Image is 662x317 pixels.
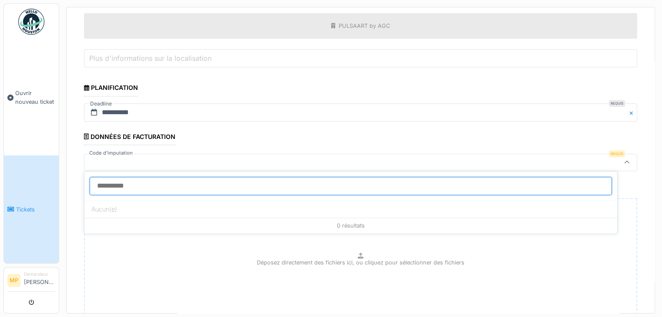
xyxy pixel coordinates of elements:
[84,81,138,96] div: Planification
[15,89,55,106] span: Ouvrir nouveau ticket
[339,22,390,30] div: PULSAART by AGC
[87,53,213,63] label: Plus d'informations sur la localisation
[628,103,637,122] button: Close
[84,218,617,233] div: 0 résultats
[4,40,59,155] a: Ouvrir nouveau ticket
[16,205,55,214] span: Tickets
[4,155,59,263] a: Tickets
[87,149,134,157] label: Code d'imputation
[7,274,20,287] li: MP
[89,99,113,109] label: Deadline
[84,200,617,218] div: Aucun(e)
[18,9,44,35] img: Badge_color-CXgf-gQk.svg
[84,130,175,145] div: Données de facturation
[24,271,55,290] li: [PERSON_NAME]
[609,150,625,157] div: Requis
[609,100,625,107] div: Requis
[7,271,55,292] a: MP Demandeur[PERSON_NAME]
[24,271,55,277] div: Demandeur
[257,258,464,267] p: Déposez directement des fichiers ici, ou cliquez pour sélectionner des fichiers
